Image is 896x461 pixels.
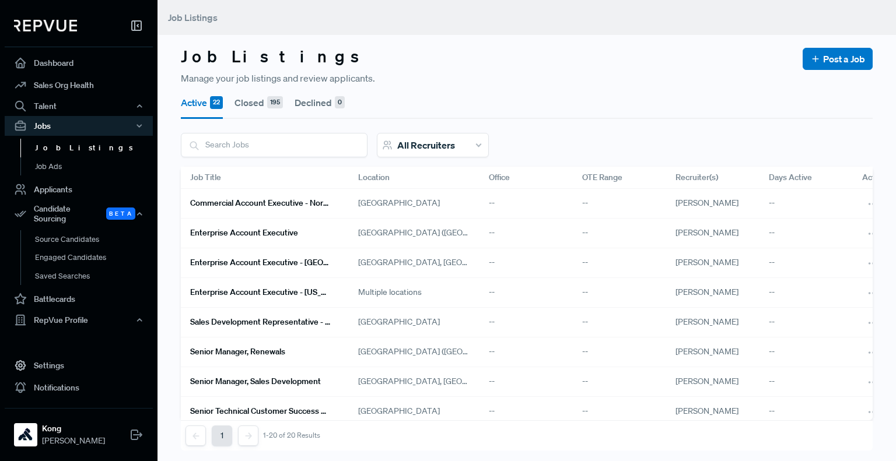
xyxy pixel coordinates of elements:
[106,207,135,220] span: Beta
[20,267,169,286] a: Saved Searches
[759,219,853,248] div: --
[5,288,153,310] a: Battlecards
[803,48,873,70] button: Post a Job
[358,197,440,209] span: [GEOGRAPHIC_DATA]
[573,248,666,278] div: --
[358,316,440,328] span: [GEOGRAPHIC_DATA]
[190,347,285,357] h6: Senior Manager, Renewals
[675,316,738,327] span: [PERSON_NAME]
[190,312,330,332] a: Sales Development Representative - [GEOGRAPHIC_DATA]/[GEOGRAPHIC_DATA]
[5,200,153,227] div: Candidate Sourcing
[20,230,169,249] a: Source Candidates
[5,354,153,376] a: Settings
[185,425,320,446] nav: pagination
[190,372,330,392] a: Senior Manager, Sales Development
[675,198,738,208] span: [PERSON_NAME]
[181,71,375,85] span: Manage your job listings and review applicants.
[675,376,738,386] span: [PERSON_NAME]
[349,278,480,308] div: Multiple locations
[190,402,330,421] a: Senior Technical Customer Success Manager
[295,86,345,119] button: Declined 0
[190,317,330,327] h6: Sales Development Representative - [GEOGRAPHIC_DATA]/[GEOGRAPHIC_DATA]
[759,189,853,219] div: --
[358,227,470,239] span: [GEOGRAPHIC_DATA] ([GEOGRAPHIC_DATA])
[810,52,865,66] a: Post a Job
[20,157,169,176] a: Job Ads
[181,47,370,66] h3: Job Listings
[168,12,218,23] span: Job Listings
[42,423,105,435] strong: Kong
[573,308,666,337] div: --
[573,397,666,427] div: --
[5,96,153,116] button: Talent
[759,337,853,367] div: --
[210,96,223,109] div: 22
[480,189,573,219] div: --
[358,171,390,184] span: Location
[190,193,330,213] a: Commercial Account Executive - Nordics
[358,375,470,388] span: [GEOGRAPHIC_DATA], [GEOGRAPHIC_DATA]
[862,171,890,184] span: Actions
[263,431,320,439] div: 1-20 of 20 Results
[190,198,330,208] h6: Commercial Account Executive - Nordics
[16,425,35,444] img: Kong
[235,86,283,119] button: Closed 195
[480,308,573,337] div: --
[42,435,105,447] span: [PERSON_NAME]
[480,278,573,308] div: --
[190,258,330,268] h6: Enterprise Account Executive - [GEOGRAPHIC_DATA]
[190,376,321,386] h6: Senior Manager, Sales Development
[769,171,812,184] span: Days Active
[573,337,666,367] div: --
[212,425,232,446] button: 1
[5,408,153,452] a: KongKong[PERSON_NAME]
[5,74,153,96] a: Sales Org Health
[190,228,298,238] h6: Enterprise Account Executive
[675,227,738,238] span: [PERSON_NAME]
[480,397,573,427] div: --
[181,133,367,156] input: Search Jobs
[489,171,510,184] span: Office
[480,337,573,367] div: --
[573,278,666,308] div: --
[190,342,330,362] a: Senior Manager, Renewals
[759,367,853,397] div: --
[675,287,738,297] span: [PERSON_NAME]
[675,171,718,184] span: Recruiter(s)
[190,406,330,416] h6: Senior Technical Customer Success Manager
[358,405,440,417] span: [GEOGRAPHIC_DATA]
[675,257,738,268] span: [PERSON_NAME]
[573,219,666,248] div: --
[358,346,470,358] span: [GEOGRAPHIC_DATA] ([GEOGRAPHIC_DATA])
[5,178,153,200] a: Applicants
[20,248,169,267] a: Engaged Candidates
[20,139,169,157] a: Job Listings
[759,248,853,278] div: --
[14,20,77,31] img: RepVue
[5,310,153,330] button: RepVue Profile
[573,367,666,397] div: --
[5,52,153,74] a: Dashboard
[675,346,738,357] span: [PERSON_NAME]
[335,96,345,109] div: 0
[190,287,330,297] h6: Enterprise Account Executive - [US_STATE]/[US_STATE]
[267,96,283,109] div: 195
[5,116,153,136] button: Jobs
[759,278,853,308] div: --
[582,171,622,184] span: OTE Range
[190,223,330,243] a: Enterprise Account Executive
[5,200,153,227] button: Candidate Sourcing Beta
[480,219,573,248] div: --
[397,139,455,151] span: All Recruiters
[190,253,330,273] a: Enterprise Account Executive - [GEOGRAPHIC_DATA]
[190,283,330,302] a: Enterprise Account Executive - [US_STATE]/[US_STATE]
[181,86,223,119] button: Active 22
[185,425,206,446] button: Previous
[573,189,666,219] div: --
[759,397,853,427] div: --
[190,171,221,184] span: Job Title
[480,248,573,278] div: --
[759,308,853,337] div: --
